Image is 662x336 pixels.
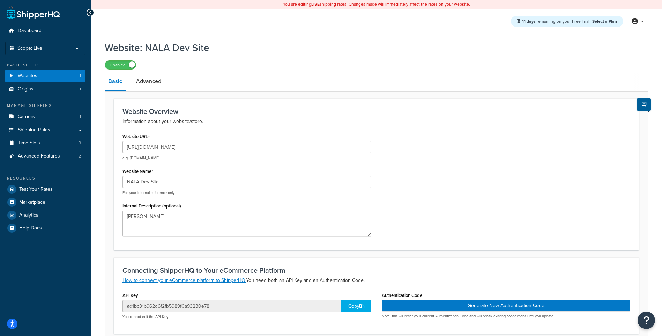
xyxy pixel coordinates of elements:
[122,190,371,196] p: For your internal reference only
[5,83,85,96] li: Origins
[122,169,153,174] label: Website Name
[5,150,85,163] a: Advanced Features2
[5,70,85,82] li: Websites
[638,312,655,329] button: Open Resource Center
[80,73,81,79] span: 1
[5,124,85,137] a: Shipping Rules
[133,73,165,90] a: Advanced
[122,117,630,126] p: Information about your website/store.
[382,314,631,319] p: Note: this will reset your current Authentication Code and will break existing connections until ...
[17,45,42,51] span: Scope: Live
[5,83,85,96] a: Origins1
[637,98,651,111] button: Show Help Docs
[79,140,81,146] span: 0
[5,137,85,149] a: Time Slots0
[311,1,320,7] b: LIVE
[19,225,42,231] span: Help Docs
[5,183,85,196] a: Test Your Rates
[105,61,136,69] label: Enabled
[5,196,85,209] a: Marketplace
[522,18,536,24] strong: 11 days
[18,140,40,146] span: Time Slots
[5,222,85,234] a: Help Docs
[79,153,81,159] span: 2
[382,293,422,298] label: Authentication Code
[5,175,85,181] div: Resources
[18,114,35,120] span: Carriers
[122,211,371,236] textarea: [PERSON_NAME]
[122,276,630,285] p: You need both an API Key and an Authentication Code.
[122,134,150,139] label: Website URL
[592,18,617,24] a: Select a Plan
[122,277,246,284] a: How to connect your eCommerce platform to ShipperHQ.
[122,203,181,209] label: Internal Description (optional)
[105,73,126,91] a: Basic
[122,293,138,298] label: API Key
[18,73,37,79] span: Websites
[522,18,590,24] span: remaining on your Free Trial
[341,300,371,312] div: Copy
[5,24,85,37] a: Dashboard
[19,187,53,192] span: Test Your Rates
[18,28,42,34] span: Dashboard
[122,266,630,274] h3: Connecting ShipperHQ to Your eCommerce Platform
[5,62,85,68] div: Basic Setup
[80,114,81,120] span: 1
[122,155,371,161] p: e.g. [DOMAIN_NAME]
[5,110,85,123] li: Carriers
[18,86,34,92] span: Origins
[19,212,38,218] span: Analytics
[5,137,85,149] li: Time Slots
[80,86,81,92] span: 1
[18,127,50,133] span: Shipping Rules
[18,153,60,159] span: Advanced Features
[5,70,85,82] a: Websites1
[105,41,639,54] h1: Website: NALA Dev Site
[5,110,85,123] a: Carriers1
[122,314,371,320] p: You cannot edit the API Key
[5,150,85,163] li: Advanced Features
[5,103,85,109] div: Manage Shipping
[19,199,45,205] span: Marketplace
[122,108,630,115] h3: Website Overview
[382,300,631,311] button: Generate New Authentication Code
[5,209,85,221] a: Analytics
